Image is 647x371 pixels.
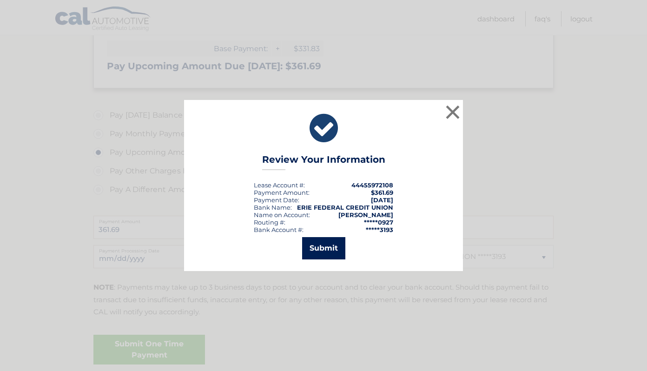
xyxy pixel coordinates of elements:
strong: 44455972108 [351,181,393,189]
strong: ERIE FEDERAL CREDIT UNION [297,204,393,211]
div: Routing #: [254,219,285,226]
span: Payment Date [254,196,298,204]
div: Payment Amount: [254,189,310,196]
div: Bank Name: [254,204,292,211]
div: Name on Account: [254,211,310,219]
strong: [PERSON_NAME] [338,211,393,219]
div: Bank Account #: [254,226,304,233]
span: [DATE] [371,196,393,204]
div: : [254,196,299,204]
h3: Review Your Information [262,154,385,170]
div: Lease Account #: [254,181,305,189]
button: × [443,103,462,121]
span: $361.69 [371,189,393,196]
button: Submit [302,237,345,259]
